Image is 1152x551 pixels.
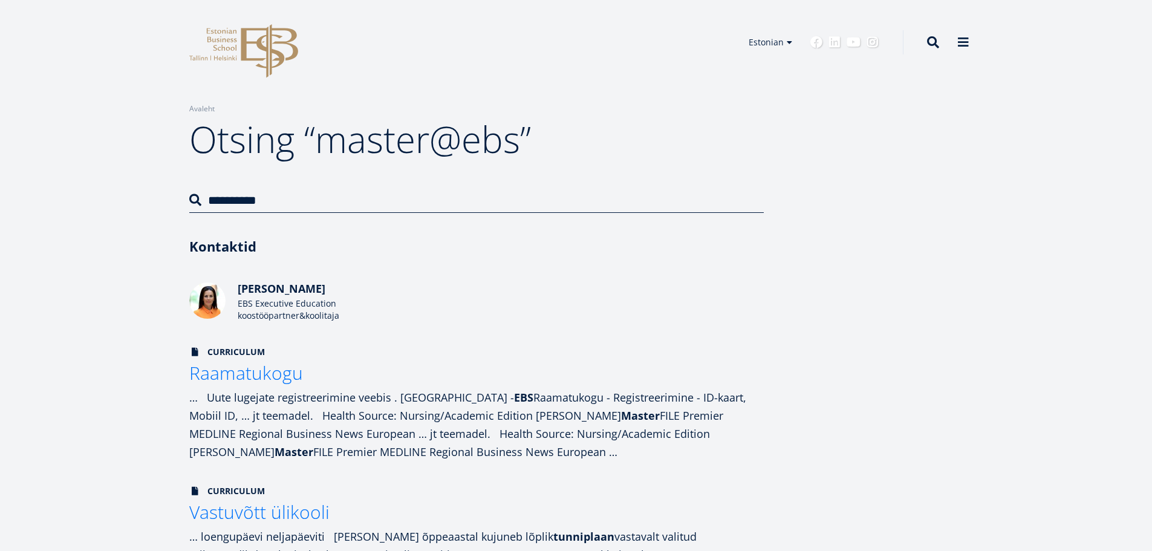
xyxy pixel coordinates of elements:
[238,298,419,322] div: EBS Executive Education koostööpartner&koolitaja
[189,346,265,358] span: Curriculum
[810,36,822,48] a: Facebook
[514,390,533,405] strong: EBS
[189,282,226,319] img: Jekaterina Sirak
[621,408,660,423] strong: Master
[189,103,215,115] a: Avaleht
[189,500,330,524] span: Vastuvõtt ülikooli
[828,36,841,48] a: Linkedin
[189,115,764,163] h1: Otsing “master@ebs”
[847,36,861,48] a: Youtube
[189,237,764,255] h3: Kontaktid
[189,388,764,461] div: … Uute lugejate registreerimine veebis . [GEOGRAPHIC_DATA] - Raamatukogu - Registreerimine - ID-k...
[238,281,325,296] span: [PERSON_NAME]
[867,36,879,48] a: Instagram
[553,529,614,544] strong: tunniplaan
[189,360,303,385] span: Raamatukogu
[189,485,265,497] span: Curriculum
[275,445,313,459] strong: Master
